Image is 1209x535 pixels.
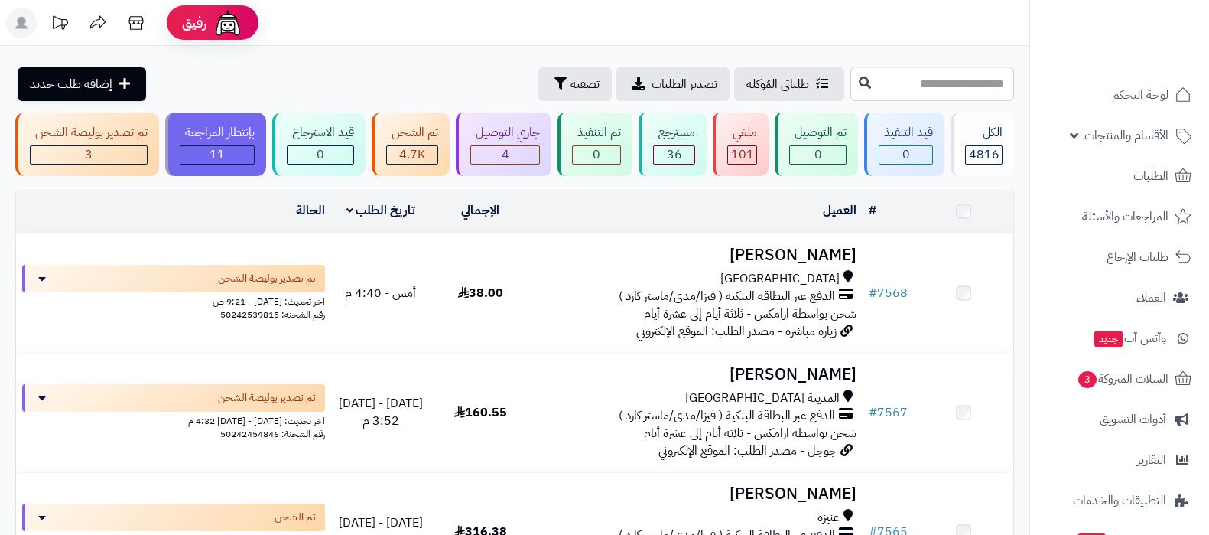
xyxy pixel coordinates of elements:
span: رفيق [182,14,206,32]
span: 11 [210,145,225,164]
span: المدينة [GEOGRAPHIC_DATA] [685,390,840,407]
span: أمس - 4:40 م [345,284,416,302]
a: لوحة التحكم [1039,77,1200,113]
span: 36 [667,145,682,164]
a: التطبيقات والخدمات [1039,482,1200,519]
div: 0 [790,146,846,164]
div: 36 [654,146,694,164]
div: 0 [573,146,620,164]
span: طلبات الإرجاع [1107,246,1168,268]
span: زيارة مباشرة - مصدر الطلب: الموقع الإلكتروني [636,322,837,341]
a: ملغي 101 [710,113,772,176]
span: [DATE] - [DATE] 3:52 م [339,394,423,430]
a: تم التنفيذ 0 [554,113,635,176]
span: الطلبات [1133,165,1168,187]
span: التقارير [1137,449,1166,471]
div: 0 [879,146,932,164]
a: العميل [823,201,856,220]
span: العملاء [1136,287,1166,308]
span: عنيزة [817,509,840,527]
a: تحديثات المنصة [41,8,79,42]
div: اخر تحديث: [DATE] - 9:21 ص [22,292,325,308]
span: 101 [731,145,754,164]
span: تصدير الطلبات [652,75,717,93]
h3: [PERSON_NAME] [536,485,856,503]
a: الكل4816 [947,113,1017,176]
a: تاريخ الطلب [346,201,416,220]
span: الدفع عبر البطاقة البنكية ( فيزا/مدى/ماستر كارد ) [619,288,835,305]
div: قيد الاسترجاع [287,124,354,142]
span: رقم الشحنة: 50242454846 [220,427,325,441]
a: بإنتظار المراجعة 11 [162,113,269,176]
span: جوجل - مصدر الطلب: الموقع الإلكتروني [658,442,837,460]
span: 4816 [969,145,999,164]
a: السلات المتروكة3 [1039,360,1200,397]
div: قيد التنفيذ [879,124,933,142]
span: 3 [85,145,93,164]
span: تصفية [570,75,600,93]
span: السلات المتروكة [1077,368,1168,390]
a: طلبات الإرجاع [1039,239,1200,276]
a: التقارير [1039,442,1200,478]
a: العملاء [1039,279,1200,316]
span: الدفع عبر البطاقة البنكية ( فيزا/مدى/ماستر كارد ) [619,407,835,425]
div: اخر تحديث: [DATE] - [DATE] 4:32 م [22,412,325,428]
a: تصدير الطلبات [616,67,730,101]
span: 0 [593,145,600,164]
img: logo-2.png [1105,41,1194,73]
div: 4 [471,146,539,164]
span: 4 [502,145,509,164]
span: 160.55 [454,403,507,422]
span: شحن بواسطة ارامكس - ثلاثة أيام إلى عشرة أيام [644,305,856,323]
a: قيد التنفيذ 0 [861,113,947,176]
a: تم تصدير بوليصة الشحن 3 [12,113,162,176]
span: 0 [814,145,822,164]
div: الكل [965,124,1003,142]
div: تم تصدير بوليصة الشحن [30,124,148,142]
span: جديد [1094,331,1123,347]
a: الإجمالي [461,201,499,220]
span: المراجعات والأسئلة [1082,206,1168,227]
div: 4660 [387,146,437,164]
div: 0 [288,146,353,164]
a: قيد الاسترجاع 0 [269,113,369,176]
a: الحالة [296,201,325,220]
img: ai-face.png [213,8,243,38]
span: الأقسام والمنتجات [1084,125,1168,146]
span: طلباتي المُوكلة [746,75,809,93]
a: وآتس آبجديد [1039,320,1200,357]
a: جاري التوصيل 4 [453,113,554,176]
span: تم تصدير بوليصة الشحن [218,271,316,286]
span: لوحة التحكم [1112,84,1168,106]
a: أدوات التسويق [1039,401,1200,438]
div: مسترجع [653,124,695,142]
span: شحن بواسطة ارامكس - ثلاثة أيام إلى عشرة أيام [644,424,856,442]
span: تم تصدير بوليصة الشحن [218,390,316,406]
span: التطبيقات والخدمات [1073,490,1166,511]
div: 11 [180,146,254,164]
div: جاري التوصيل [470,124,540,142]
span: إضافة طلب جديد [30,75,112,93]
div: تم التنفيذ [572,124,621,142]
div: 3 [31,146,147,164]
span: # [869,403,877,422]
a: الطلبات [1039,158,1200,194]
span: 0 [317,145,324,164]
div: ملغي [727,124,757,142]
a: طلباتي المُوكلة [734,67,844,101]
span: [GEOGRAPHIC_DATA] [720,270,840,288]
span: 4.7K [399,145,425,164]
a: # [869,201,876,220]
div: 101 [728,146,756,164]
span: 0 [902,145,910,164]
a: #7568 [869,284,908,302]
h3: [PERSON_NAME] [536,246,856,264]
span: تم الشحن [275,510,316,525]
div: تم التوصيل [789,124,847,142]
div: تم الشحن [386,124,438,142]
a: المراجعات والأسئلة [1039,198,1200,235]
a: إضافة طلب جديد [18,67,146,101]
a: تم التوصيل 0 [772,113,861,176]
span: أدوات التسويق [1100,409,1166,430]
span: 3 [1078,371,1097,388]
